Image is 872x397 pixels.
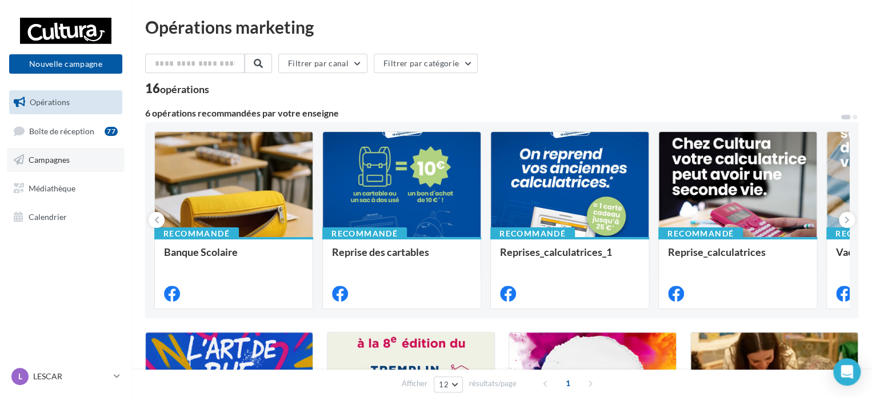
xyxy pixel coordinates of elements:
[7,119,125,143] a: Boîte de réception77
[7,90,125,114] a: Opérations
[18,371,22,382] span: L
[145,18,858,35] div: Opérations marketing
[278,54,367,73] button: Filtrer par canal
[7,148,125,172] a: Campagnes
[9,366,122,387] a: L LESCAR
[29,183,75,193] span: Médiathèque
[145,109,840,118] div: 6 opérations recommandées par votre enseigne
[154,227,239,240] div: Recommandé
[434,376,463,392] button: 12
[7,177,125,200] a: Médiathèque
[833,358,861,386] div: Open Intercom Messenger
[439,380,449,389] span: 12
[322,227,407,240] div: Recommandé
[29,126,94,135] span: Boîte de réception
[9,54,122,74] button: Nouvelle campagne
[160,84,209,94] div: opérations
[559,374,577,392] span: 1
[668,246,766,258] span: Reprise_calculatrices
[402,378,427,389] span: Afficher
[164,246,238,258] span: Banque Scolaire
[29,211,67,221] span: Calendrier
[469,378,517,389] span: résultats/page
[332,246,429,258] span: Reprise des cartables
[30,97,70,107] span: Opérations
[29,155,70,165] span: Campagnes
[658,227,743,240] div: Recommandé
[33,371,109,382] p: LESCAR
[7,205,125,229] a: Calendrier
[105,127,118,136] div: 77
[500,246,612,258] span: Reprises_calculatrices_1
[145,82,209,95] div: 16
[490,227,575,240] div: Recommandé
[374,54,478,73] button: Filtrer par catégorie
